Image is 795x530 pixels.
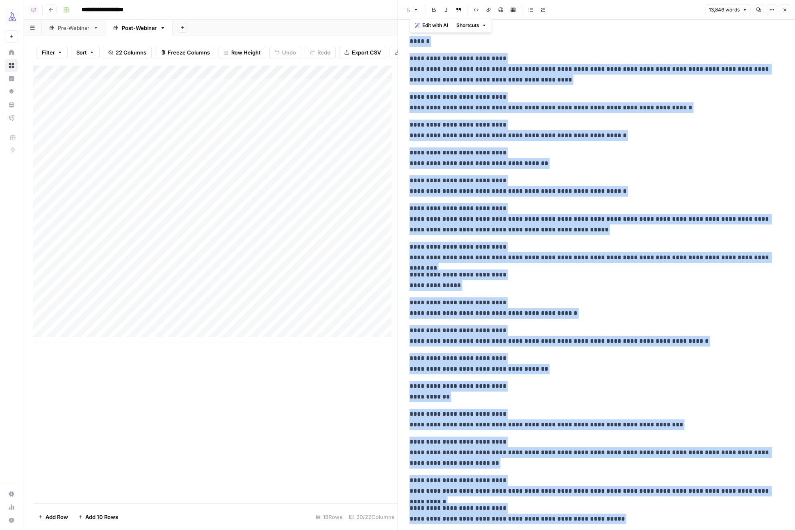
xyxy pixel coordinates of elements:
[5,111,18,125] a: Flightpath
[5,487,18,501] a: Settings
[76,48,87,57] span: Sort
[5,514,18,527] button: Help + Support
[58,24,90,32] div: Pre-Webinar
[339,46,386,59] button: Export CSV
[705,5,751,15] button: 13,846 words
[5,59,18,72] a: Browse
[155,46,215,59] button: Freeze Columns
[42,48,55,57] span: Filter
[231,48,261,57] span: Row Height
[71,46,100,59] button: Sort
[312,510,346,523] div: 18 Rows
[422,22,448,29] span: Edit with AI
[346,510,398,523] div: 20/22 Columns
[5,7,18,27] button: Workspace: AirOps Growth
[168,48,210,57] span: Freeze Columns
[73,510,123,523] button: Add 10 Rows
[352,48,381,57] span: Export CSV
[42,20,106,36] a: Pre-Webinar
[269,46,301,59] button: Undo
[219,46,266,59] button: Row Height
[5,46,18,59] a: Home
[5,9,20,24] img: AirOps Growth Logo
[5,85,18,98] a: Opportunities
[709,6,740,14] span: 13,846 words
[5,501,18,514] a: Usage
[282,48,296,57] span: Undo
[305,46,336,59] button: Redo
[103,46,152,59] button: 22 Columns
[106,20,173,36] a: Post-Webinar
[412,20,451,31] button: Edit with AI
[5,98,18,111] a: Your Data
[46,513,68,521] span: Add Row
[456,22,479,29] span: Shortcuts
[317,48,330,57] span: Redo
[85,513,118,521] span: Add 10 Rows
[116,48,146,57] span: 22 Columns
[36,46,68,59] button: Filter
[122,24,157,32] div: Post-Webinar
[453,20,490,31] button: Shortcuts
[33,510,73,523] button: Add Row
[5,72,18,85] a: Insights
